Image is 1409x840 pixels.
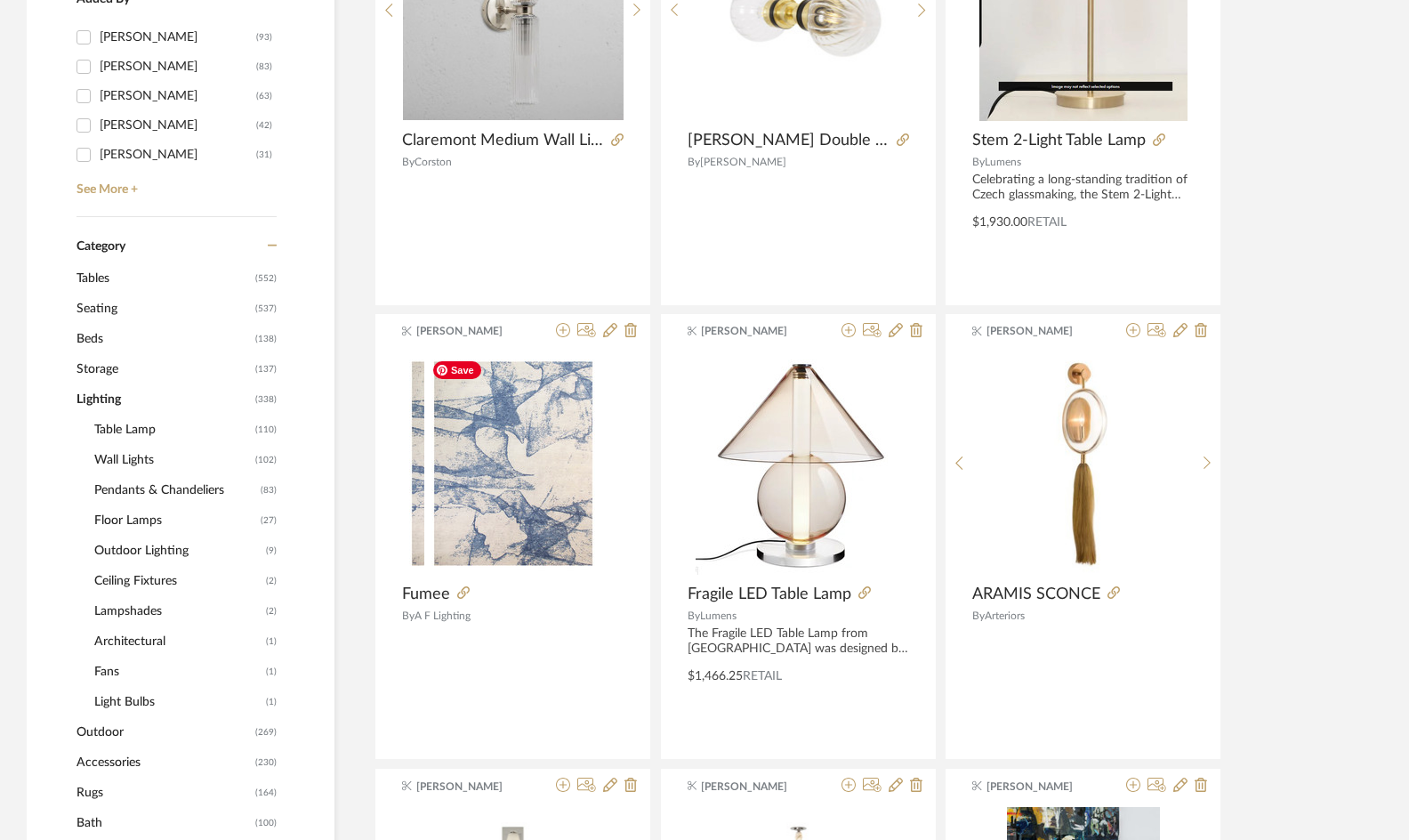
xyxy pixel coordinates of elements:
[76,354,251,384] span: Storage
[985,610,1025,621] span: Arteriors
[100,111,256,140] div: [PERSON_NAME]
[76,384,251,415] span: Lighting
[972,157,985,167] span: By
[972,131,1146,150] span: Stem 2-Light Table Lamp
[416,779,528,795] span: [PERSON_NAME]
[972,216,1027,229] span: $1,930.00
[688,670,743,682] span: $1,466.25
[266,567,277,595] span: (2)
[255,385,277,414] span: (338)
[255,748,277,777] span: (230)
[266,688,277,716] span: (1)
[266,537,277,565] span: (9)
[256,141,272,169] div: (31)
[688,157,700,167] span: By
[94,687,262,717] span: Light Bulbs
[255,325,277,353] span: (138)
[986,323,1099,339] span: [PERSON_NAME]
[688,626,909,657] div: The Fragile LED Table Lamp from [GEOGRAPHIC_DATA] was designed by [PERSON_NAME], who crafts this ...
[402,585,450,604] span: Fumee
[255,809,277,837] span: (100)
[402,610,415,621] span: By
[72,169,277,198] a: See More +
[94,415,251,445] span: Table Lamp
[255,779,277,807] span: (164)
[424,352,602,575] img: Fumee
[255,355,277,384] span: (137)
[255,295,277,323] span: (537)
[700,157,786,167] span: [PERSON_NAME]
[743,670,782,682] span: Retail
[256,23,272,52] div: (93)
[415,157,452,167] span: Corston
[973,353,1194,574] img: ARAMIS SCONCE
[972,610,985,621] span: By
[94,566,262,596] span: Ceiling Fixtures
[402,157,415,167] span: By
[100,52,256,81] div: [PERSON_NAME]
[255,264,277,293] span: (552)
[985,157,1021,167] span: Lumens
[76,778,251,808] span: Rugs
[696,352,900,575] img: Fragile LED Table Lamp
[94,626,262,657] span: Architectural
[100,23,256,52] div: [PERSON_NAME]
[76,263,251,294] span: Tables
[402,131,604,150] span: Claremont Medium Wall Light Fluted Glass
[94,475,256,505] span: Pendants & Chandeliers
[986,779,1099,795] span: [PERSON_NAME]
[76,324,251,354] span: Beds
[94,445,251,475] span: Wall Lights
[688,610,700,621] span: By
[266,597,277,626] span: (2)
[266,627,277,656] span: (1)
[100,82,256,110] div: [PERSON_NAME]
[94,596,262,626] span: Lampshades
[255,446,277,474] span: (102)
[433,361,481,379] span: Save
[255,416,277,444] span: (110)
[256,82,272,110] div: (63)
[972,173,1194,203] div: Celebrating a long-standing tradition of Czech glassmaking, the Stem 2-Light Table Lamp from SkLO...
[261,506,277,535] span: (27)
[256,111,272,140] div: (42)
[256,52,272,81] div: (83)
[76,294,251,324] span: Seating
[94,657,262,687] span: Fans
[261,476,277,505] span: (83)
[415,610,471,621] span: A F Lighting
[266,658,277,686] span: (1)
[688,131,890,150] span: [PERSON_NAME] Double Glass Globe Bathroom Wall Light IP65
[94,536,262,566] span: Outdoor Lighting
[100,141,256,169] div: [PERSON_NAME]
[1027,216,1067,229] span: Retail
[76,747,251,778] span: Accessories
[255,718,277,747] span: (269)
[701,323,813,339] span: [PERSON_NAME]
[76,239,125,254] span: Category
[94,505,256,536] span: Floor Lamps
[701,779,813,795] span: [PERSON_NAME]
[972,585,1100,604] span: ARAMIS SCONCE
[688,585,851,604] span: Fragile LED Table Lamp
[76,717,251,747] span: Outdoor
[700,610,737,621] span: Lumens
[416,323,528,339] span: [PERSON_NAME]
[76,808,251,838] span: Bath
